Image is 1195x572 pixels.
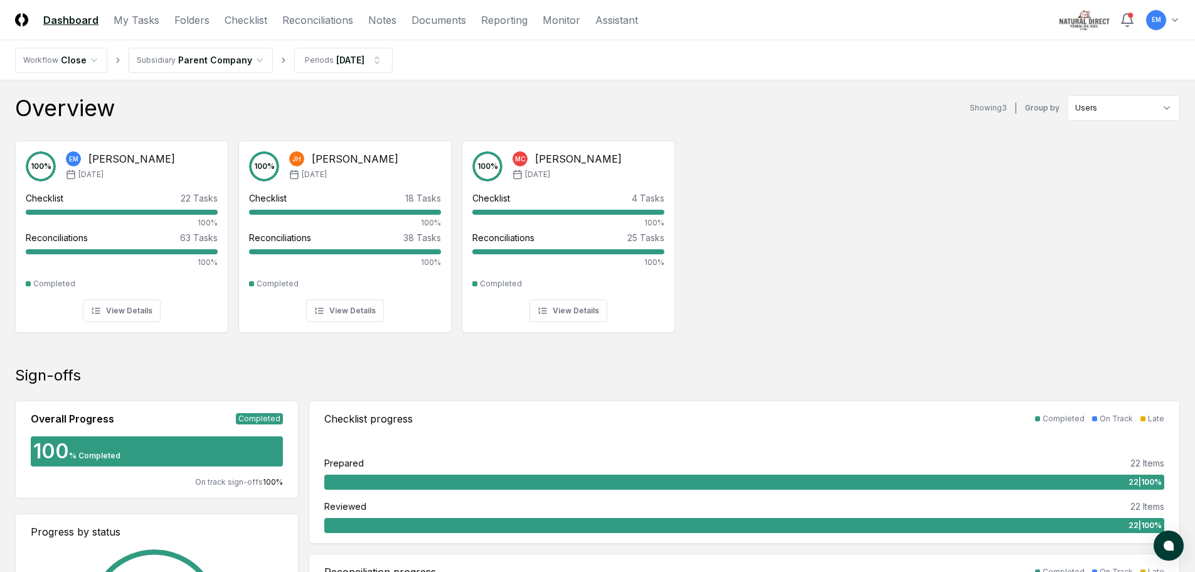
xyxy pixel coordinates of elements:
[31,411,114,426] div: Overall Progress
[15,48,393,73] nav: breadcrumb
[472,217,664,229] div: 100%
[1025,104,1060,112] label: Group by
[1130,500,1164,513] div: 22 Items
[137,55,176,66] div: Subsidiary
[43,13,98,28] a: Dashboard
[529,299,607,322] button: View Details
[249,217,441,229] div: 100%
[1100,413,1133,424] div: On Track
[23,55,58,66] div: Workflow
[472,257,664,268] div: 100%
[263,477,283,487] span: 100 %
[403,231,441,244] div: 38 Tasks
[1129,477,1162,488] span: 22 | 100 %
[195,477,263,487] span: On track sign-offs
[1043,413,1085,424] div: Completed
[83,299,161,322] button: View Details
[535,151,622,166] div: [PERSON_NAME]
[69,450,120,461] div: % Completed
[970,102,1007,114] div: Showing 3
[412,13,466,28] a: Documents
[543,13,580,28] a: Monitor
[114,13,159,28] a: My Tasks
[181,192,218,205] div: 22 Tasks
[405,192,441,205] div: 18 Tasks
[26,217,218,229] div: 100%
[31,524,283,539] div: Progress by status
[472,192,510,205] div: Checklist
[236,413,283,424] div: Completed
[312,151,398,166] div: [PERSON_NAME]
[368,13,396,28] a: Notes
[282,13,353,28] a: Reconciliations
[174,13,210,28] a: Folders
[1130,456,1164,470] div: 22 Items
[1060,10,1110,30] img: Natural Direct logo
[294,48,393,73] button: Periods[DATE]
[481,13,528,28] a: Reporting
[292,154,301,164] span: JH
[238,131,452,333] a: 100%JH[PERSON_NAME][DATE]Checklist18 Tasks100%Reconciliations38 Tasks100%CompletedView Details
[15,131,228,333] a: 100%EM[PERSON_NAME][DATE]Checklist22 Tasks100%Reconciliations63 Tasks100%CompletedView Details
[1145,9,1167,31] button: EM
[249,231,311,244] div: Reconciliations
[88,151,175,166] div: [PERSON_NAME]
[180,231,218,244] div: 63 Tasks
[1154,531,1184,561] button: atlas-launcher
[480,278,522,289] div: Completed
[324,411,413,426] div: Checklist progress
[515,154,526,164] span: MC
[69,154,78,164] span: EM
[305,55,334,66] div: Periods
[632,192,664,205] div: 4 Tasks
[525,169,550,180] span: [DATE]
[1152,15,1161,24] span: EM
[462,131,675,333] a: 100%MC[PERSON_NAME][DATE]Checklist4 Tasks100%Reconciliations25 Tasks100%CompletedView Details
[306,299,384,322] button: View Details
[33,278,75,289] div: Completed
[595,13,638,28] a: Assistant
[249,257,441,268] div: 100%
[257,278,299,289] div: Completed
[26,231,88,244] div: Reconciliations
[1129,520,1162,531] span: 22 | 100 %
[324,456,364,470] div: Prepared
[26,257,218,268] div: 100%
[472,231,534,244] div: Reconciliations
[324,500,366,513] div: Reviewed
[78,169,104,180] span: [DATE]
[15,13,28,26] img: Logo
[336,53,364,67] div: [DATE]
[1148,413,1164,424] div: Late
[15,365,1180,386] div: Sign-offs
[31,441,69,461] div: 100
[15,95,115,121] div: Overview
[26,192,63,205] div: Checklist
[249,192,287,205] div: Checklist
[225,13,267,28] a: Checklist
[627,231,664,244] div: 25 Tasks
[309,401,1180,544] a: Checklist progressCompletedOn TrackLatePrepared22 Items22|100%Reviewed22 Items22|100%
[302,169,327,180] span: [DATE]
[1014,102,1017,115] div: |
